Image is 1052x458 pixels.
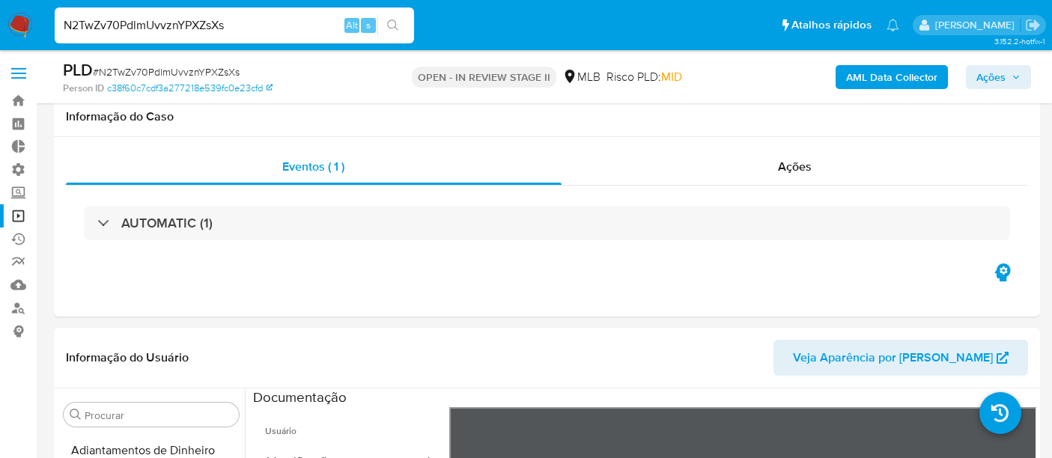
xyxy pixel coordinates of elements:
[793,340,993,376] span: Veja Aparência por [PERSON_NAME]
[85,409,233,422] input: Procurar
[836,65,948,89] button: AML Data Collector
[366,18,371,32] span: s
[661,68,682,85] span: MID
[791,17,872,33] span: Atalhos rápidos
[107,82,273,95] a: c38f60c7cdf3a277218e539fc0e23cfd
[966,65,1031,89] button: Ações
[846,65,937,89] b: AML Data Collector
[93,64,240,79] span: # N2TwZv70PdlmUvvznYPXZsXs
[887,19,899,31] a: Notificações
[63,82,104,95] b: Person ID
[55,16,414,35] input: Pesquise usuários ou casos...
[70,409,82,421] button: Procurar
[976,65,1006,89] span: Ações
[778,158,812,175] span: Ações
[121,215,213,231] h3: AUTOMATIC (1)
[66,109,1028,124] h1: Informação do Caso
[282,158,344,175] span: Eventos ( 1 )
[63,58,93,82] b: PLD
[606,69,682,85] span: Risco PLD:
[935,18,1020,32] p: alexandra.macedo@mercadolivre.com
[346,18,358,32] span: Alt
[562,69,601,85] div: MLB
[66,350,189,365] h1: Informação do Usuário
[412,67,556,88] p: OPEN - IN REVIEW STAGE II
[1025,17,1041,33] a: Sair
[377,15,408,36] button: search-icon
[84,206,1010,240] div: AUTOMATIC (1)
[773,340,1028,376] button: Veja Aparência por [PERSON_NAME]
